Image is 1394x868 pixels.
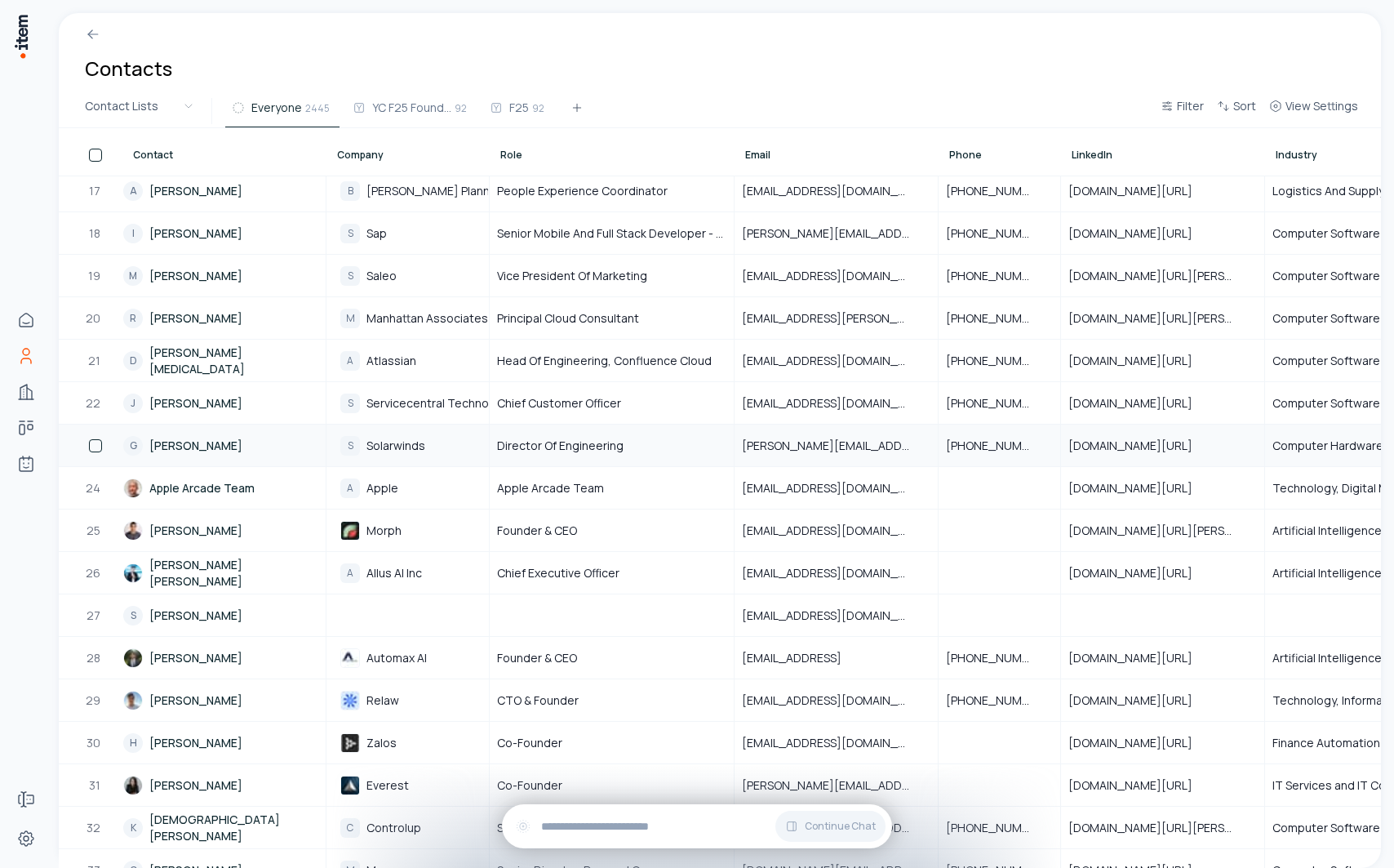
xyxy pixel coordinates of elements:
span: CTO & Founder [497,692,579,709]
span: Founder & CEO [497,650,577,666]
span: [DOMAIN_NAME][URL][PERSON_NAME] [1068,523,1257,539]
span: [DOMAIN_NAME][URL] [1068,650,1212,666]
a: G[PERSON_NAME] [123,425,325,465]
span: Founder & CEO [497,523,577,539]
span: Everyone [251,100,302,116]
a: J[PERSON_NAME] [123,383,325,423]
span: 27 [87,608,102,624]
span: [EMAIL_ADDRESS][DOMAIN_NAME] [742,183,930,199]
span: [PERSON_NAME][EMAIL_ADDRESS][PERSON_NAME][DOMAIN_NAME] [742,438,930,454]
a: Forms [10,783,42,816]
a: [PERSON_NAME] [PERSON_NAME] [123,553,325,593]
span: [DOMAIN_NAME][URL] [1068,438,1212,454]
span: [PHONE_NUMBER] [946,650,1053,666]
span: [DOMAIN_NAME][URL] [1068,395,1212,412]
span: Morph [366,523,402,538]
span: [EMAIL_ADDRESS][DOMAIN_NAME] [742,608,930,624]
span: Vice President Of Marketing [497,268,647,284]
span: [PHONE_NUMBER] [946,225,1053,242]
img: Vinh Ha [123,691,143,710]
div: S [340,436,360,456]
span: Head Of Engineering, Confluence Cloud [497,353,712,369]
span: 21 [88,353,102,369]
span: People Experience Coordinator [497,183,668,199]
div: G [123,436,143,456]
a: deals [10,412,42,444]
span: [EMAIL_ADDRESS] [742,650,861,666]
img: Christopher Kai Cui [123,563,143,583]
a: I[PERSON_NAME] [123,213,325,253]
span: [DOMAIN_NAME][URL] [1068,692,1212,709]
span: View Settings [1285,98,1358,114]
span: Company [337,149,384,162]
span: [PHONE_NUMBER] [946,310,1053,327]
span: 30 [87,735,102,751]
span: 25 [87,523,102,539]
span: 24 [86,480,102,496]
div: SSolarwinds [327,430,488,462]
div: EverestEverest [327,769,488,802]
span: 22 [86,395,102,412]
div: H [123,733,143,753]
span: Sort [1233,98,1256,114]
span: [DOMAIN_NAME][URL][PERSON_NAME] [1068,310,1257,327]
div: SSap [327,217,488,250]
span: 18 [89,225,102,242]
img: Humza Ahmed [123,648,143,668]
span: [EMAIL_ADDRESS][PERSON_NAME][DOMAIN_NAME] [742,310,930,327]
span: Computer Software [1272,353,1380,369]
span: [PHONE_NUMBER] [946,353,1053,369]
span: [DOMAIN_NAME][URL] [1068,225,1212,242]
span: [EMAIL_ADDRESS][DOMAIN_NAME] [742,523,930,539]
th: Company [326,128,490,176]
img: Apple Arcade Team [123,479,143,498]
span: [PERSON_NAME][EMAIL_ADDRESS][PERSON_NAME][DOMAIN_NAME] [742,225,930,242]
a: H[PERSON_NAME] [123,723,325,763]
button: YC F25 Founders92 [346,98,477,127]
span: Chief Executive Officer [497,565,619,581]
span: 92 [455,100,467,115]
span: Automax AI [366,651,427,665]
div: RelawRelaw [327,684,488,717]
a: S[PERSON_NAME] [123,595,325,635]
div: A [123,181,143,201]
span: [DOMAIN_NAME][URL][PERSON_NAME] [1068,820,1257,836]
div: S [340,266,360,286]
div: I [123,224,143,243]
a: Home [10,304,42,336]
span: 28 [87,650,102,666]
span: 2445 [305,100,330,115]
a: Settings [10,822,42,855]
span: F25 [509,100,529,116]
img: Tejas Bhakta [123,521,143,541]
span: Apple [366,481,398,496]
button: Filter [1154,96,1210,126]
span: Role [500,149,522,162]
th: Email [735,128,939,176]
div: S [340,224,360,243]
div: CControlup [327,812,488,844]
span: Filter [1177,98,1204,114]
span: [DOMAIN_NAME][URL] [1068,565,1212,581]
button: View Settings [1263,96,1365,126]
div: C [340,818,360,838]
span: [PERSON_NAME][EMAIL_ADDRESS][DOMAIN_NAME] [742,777,930,794]
span: Allus AI Inc [366,566,422,581]
a: Contacts [10,340,42,372]
span: [PHONE_NUMBER] [946,438,1053,454]
span: [PHONE_NUMBER] [946,395,1053,412]
a: R[PERSON_NAME] [123,298,325,338]
img: Morph [340,521,360,541]
span: Computer Software [1272,395,1380,412]
span: [DOMAIN_NAME][URL] [1068,480,1212,496]
span: [PHONE_NUMBER] [946,820,1053,836]
a: Agents [10,447,42,480]
span: Computer Software [1272,310,1380,327]
span: [DOMAIN_NAME][URL] [1068,183,1212,199]
span: Computer Software [1272,225,1380,242]
span: Apple Arcade Team [497,480,604,496]
button: Everyone2445 [225,98,340,127]
h1: Contacts [85,56,172,82]
span: YC F25 Founders [372,100,451,116]
img: Relaw [340,691,360,710]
